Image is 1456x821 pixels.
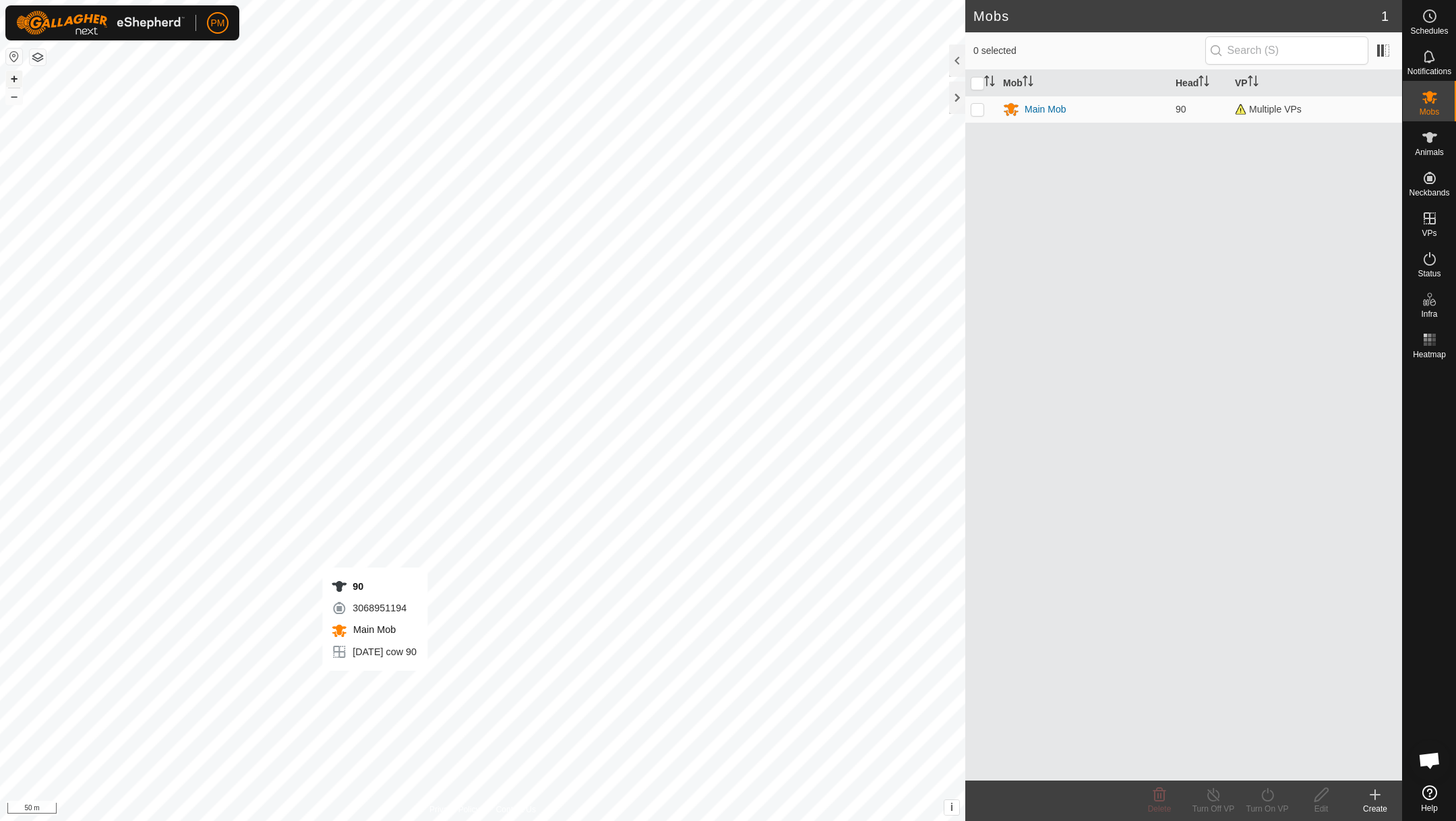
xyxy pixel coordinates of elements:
[331,600,417,616] div: 3068951194
[1230,70,1402,96] th: VP
[998,70,1170,96] th: Mob
[1205,36,1368,65] input: Search (S)
[1248,78,1258,88] p-sorticon: Activate to sort
[1413,351,1446,359] span: Heatmap
[1170,70,1230,96] th: Head
[1176,104,1186,115] span: 90
[211,16,225,30] span: PM
[1235,104,1302,115] span: Multiple VPs
[1023,78,1033,88] p-sorticon: Activate to sort
[6,88,22,104] button: –
[1381,6,1389,26] span: 1
[1421,804,1438,812] span: Help
[6,71,22,87] button: +
[1415,148,1444,156] span: Animals
[1186,803,1240,815] div: Turn Off VP
[1409,740,1450,781] div: Open chat
[331,644,417,660] div: [DATE] cow 90
[1403,780,1456,818] a: Help
[496,803,536,816] a: Contact Us
[350,624,396,635] span: Main Mob
[429,803,480,816] a: Privacy Policy
[1148,804,1172,814] span: Delete
[1240,803,1294,815] div: Turn On VP
[950,801,953,813] span: i
[973,44,1205,58] span: 0 selected
[1421,310,1437,318] span: Infra
[1294,803,1348,815] div: Edit
[1348,803,1402,815] div: Create
[16,11,185,35] img: Gallagher Logo
[1420,108,1439,116] span: Mobs
[1199,78,1209,88] p-sorticon: Activate to sort
[1025,102,1066,117] div: Main Mob
[973,8,1381,24] h2: Mobs
[331,578,417,595] div: 90
[1422,229,1436,237] span: VPs
[944,800,959,815] button: i
[6,49,22,65] button: Reset Map
[1410,27,1448,35] span: Schedules
[1409,189,1449,197] span: Neckbands
[1407,67,1451,75] span: Notifications
[984,78,995,88] p-sorticon: Activate to sort
[1418,270,1440,278] span: Status
[30,49,46,65] button: Map Layers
